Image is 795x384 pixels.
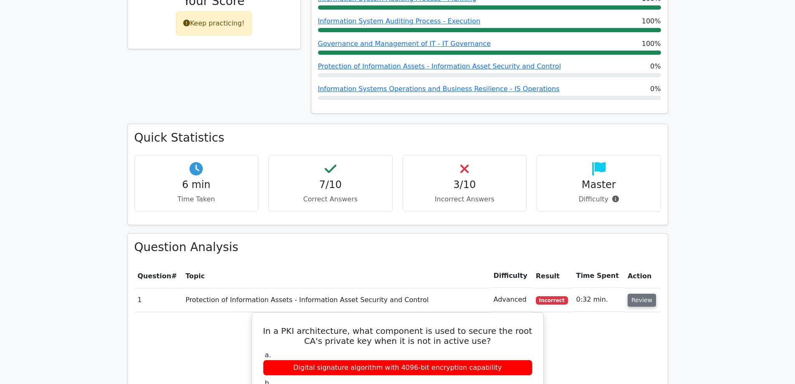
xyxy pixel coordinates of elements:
[544,194,654,204] p: Difficulty
[275,179,386,191] h4: 7/10
[318,17,480,25] a: Information System Auditing Process - Execution
[410,179,520,191] h4: 3/10
[318,62,561,70] a: Protection of Information Assets - Information Asset Security and Control
[262,326,533,346] h5: In a PKI architecture, what component is used to secure the root CA's private key when it is not ...
[138,272,172,280] span: Question
[410,194,520,204] p: Incorrect Answers
[318,85,560,93] a: Information Systems Operations and Business Resilience - IS Operations
[176,11,252,36] div: Keep practicing!
[141,179,252,191] h4: 6 min
[533,264,573,288] th: Result
[263,360,533,376] div: Digital signature algorithm with 4096-bit encryption capability
[134,240,661,254] h3: Question Analysis
[650,84,661,94] span: 0%
[490,288,533,312] td: Advanced
[265,351,271,359] span: a.
[275,194,386,204] p: Correct Answers
[318,40,491,48] a: Governance and Management of IT - IT Governance
[536,296,568,305] span: Incorrect
[624,264,661,288] th: Action
[134,288,182,312] td: 1
[642,39,661,49] span: 100%
[134,131,661,145] h3: Quick Statistics
[141,194,252,204] p: Time Taken
[544,179,654,191] h4: Master
[182,288,490,312] td: Protection of Information Assets - Information Asset Security and Control
[182,264,490,288] th: Topic
[650,61,661,71] span: 0%
[134,264,182,288] th: #
[573,264,624,288] th: Time Spent
[642,16,661,26] span: 100%
[490,264,533,288] th: Difficulty
[628,294,656,307] button: Review
[573,288,624,312] td: 0:32 min.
